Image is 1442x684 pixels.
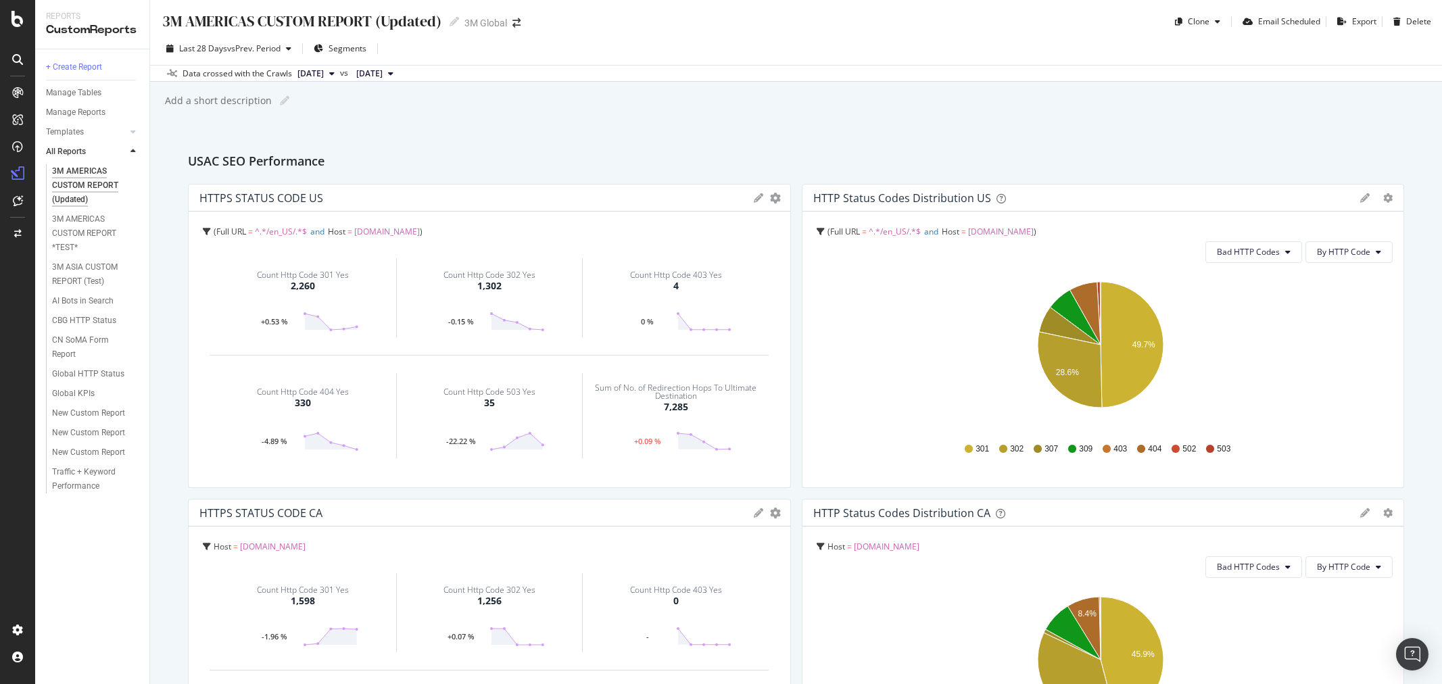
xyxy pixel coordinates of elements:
[216,226,246,237] span: Full URL
[827,541,845,552] span: Host
[1044,443,1058,455] span: 307
[255,226,307,237] span: ^.*/en_US/.*$
[1396,638,1428,670] div: Open Intercom Messenger
[246,438,303,445] div: -4.89 %
[619,438,676,445] div: +0.09 %
[477,279,502,293] div: 1,302
[1332,11,1376,32] button: Export
[46,22,139,38] div: CustomReports
[52,314,140,328] a: CBG HTTP Status
[52,445,140,460] a: New Custom Report
[291,279,315,293] div: 2,260
[46,11,139,22] div: Reports
[52,426,125,440] div: New Custom Report
[52,260,131,289] div: 3M ASIA CUSTOM REPORT (Test)
[862,226,867,237] span: =
[619,318,676,325] div: 0 %
[968,226,1034,237] span: [DOMAIN_NAME]
[1010,443,1024,455] span: 302
[1352,16,1376,27] div: Export
[433,438,489,445] div: -22.22 %
[770,193,781,203] div: gear
[1317,246,1370,258] span: By HTTP Code
[1131,650,1154,659] text: 45.9%
[1055,368,1078,377] text: 28.6%
[961,226,966,237] span: =
[52,333,128,362] div: CN SoMA Form Report
[257,271,349,279] div: Count Http Code 301 Yes
[52,314,116,328] div: CBG HTTP Status
[214,541,231,552] span: Host
[443,271,535,279] div: Count Http Code 302 Yes
[46,105,105,120] div: Manage Reports
[1079,443,1092,455] span: 309
[257,388,349,396] div: Count Http Code 404 Yes
[433,633,489,640] div: +0.07 %
[1305,556,1393,578] button: By HTTP Code
[179,43,227,54] span: Last 28 Days
[52,465,130,493] div: Traffic + Keyword Performance
[1188,16,1209,27] div: Clone
[770,508,781,518] div: gear
[246,318,303,325] div: +0.53 %
[619,633,676,640] div: -
[52,465,140,493] a: Traffic + Keyword Performance
[188,184,791,488] div: HTTPS STATUS CODE USgeargearFull URL = ^.*/en_US/.*$andHost = [DOMAIN_NAME]Count Http Code 301 Ye...
[1305,241,1393,263] button: By HTTP Code
[1078,609,1097,618] text: 8.4%
[52,406,125,420] div: New Custom Report
[802,184,1405,488] div: HTTP Status Codes Distribution USgeargearFull URL = ^.*/en_US/.*$andHost = [DOMAIN_NAME]Bad HTTP ...
[295,396,311,410] div: 330
[1237,11,1320,32] button: Email Scheduled
[291,594,315,608] div: 1,598
[813,274,1387,431] svg: A chart.
[183,68,292,80] div: Data crossed with the Crawls
[233,541,238,552] span: =
[847,541,852,552] span: =
[46,60,102,74] div: + Create Report
[630,271,722,279] div: Count Http Code 403 Yes
[52,426,140,440] a: New Custom Report
[199,506,322,520] div: HTTPS STATUS CODE CA
[52,367,124,381] div: Global HTTP Status
[630,586,722,594] div: Count Http Code 403 Yes
[450,17,459,26] i: Edit report name
[869,226,921,237] span: ^.*/en_US/.*$
[976,443,989,455] span: 301
[52,164,140,207] a: 3M AMERICAS CUSTOM REPORT (Updated)
[351,66,399,82] button: [DATE]
[588,384,763,400] div: Sum of No. of Redirection Hops To Ultimate Destination
[477,594,502,608] div: 1,256
[227,43,281,54] span: vs Prev. Period
[1383,193,1393,203] div: gear
[512,18,521,28] div: arrow-right-arrow-left
[297,68,324,80] span: 2025 Aug. 31st
[161,38,297,59] button: Last 28 DaysvsPrev. Period
[1170,11,1226,32] button: Clone
[1217,246,1280,258] span: Bad HTTP Codes
[52,212,133,255] div: 3M AMERICAS CUSTOM REPORT *TEST*
[830,226,860,237] span: Full URL
[673,594,679,608] div: 0
[52,164,133,207] div: 3M AMERICAS CUSTOM REPORT (Updated)
[1406,16,1431,27] div: Delete
[328,226,345,237] span: Host
[942,226,959,237] span: Host
[46,60,140,74] a: + Create Report
[1317,561,1370,572] span: By HTTP Code
[1148,443,1161,455] span: 404
[1132,340,1155,349] text: 49.7%
[664,400,688,414] div: 7,285
[52,212,140,255] a: 3M AMERICAS CUSTOM REPORT *TEST*
[310,226,325,237] span: and
[924,226,938,237] span: and
[354,226,420,237] span: [DOMAIN_NAME]
[52,294,114,308] div: AI Bots in Search
[257,586,349,594] div: Count Http Code 301 Yes
[164,94,272,107] div: Add a short description
[484,396,495,410] div: 35
[46,145,86,159] div: All Reports
[1182,443,1196,455] span: 502
[52,333,140,362] a: CN SoMA Form Report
